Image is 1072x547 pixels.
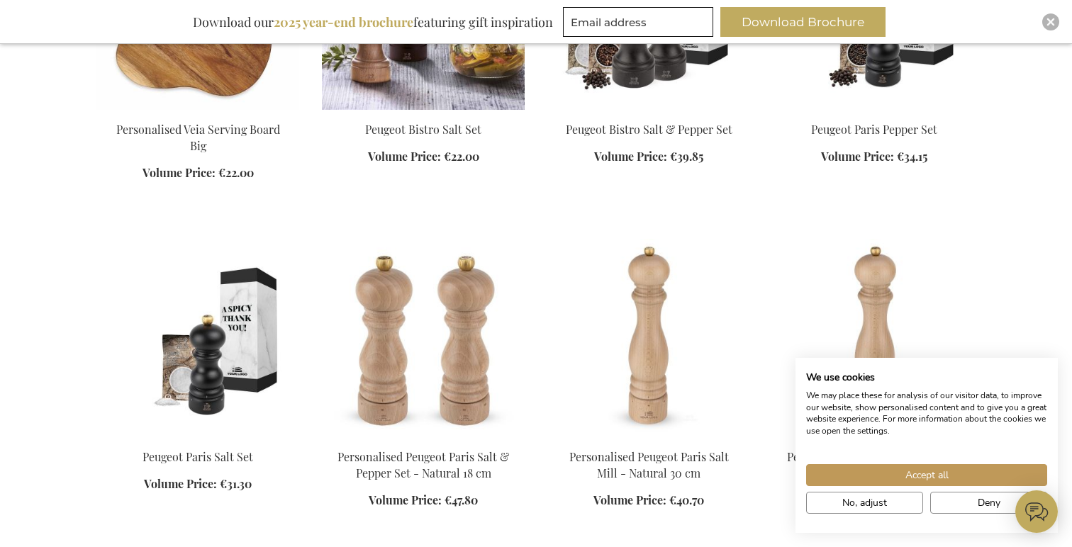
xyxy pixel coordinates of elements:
b: 2025 year-end brochure [274,13,413,30]
span: €39.85 [670,149,703,164]
img: Close [1046,18,1055,26]
a: Peugeot Bistro Salt Set [322,104,525,118]
img: Peugeot Paris Pepper Mill - Natural 30 cm [773,239,976,437]
span: Volume Price: [143,165,216,180]
a: Peugeot Paris Salt & Pepper Set - Natural 18 cm [322,432,525,445]
a: Volume Price: €22.00 [143,165,254,181]
div: Download our featuring gift inspiration [186,7,559,37]
span: Deny [978,495,1000,510]
a: Peugeot Bistro Salt & Pepper Set [566,122,732,137]
a: Personalised Peugeot Paris Salt & Pepper Set - Natural 18 cm [337,449,509,480]
button: Accept all cookies [806,464,1047,486]
a: Peugot Paris Salt Set [96,432,299,445]
a: Volume Price: €31.30 [144,476,252,492]
a: Volume Price: €39.85 [594,149,703,165]
img: Personalised Peugot Paris Salt Mill - Natural 30 cm [547,239,750,437]
img: Peugot Paris Salt Set [96,239,299,437]
iframe: belco-activator-frame [1015,490,1058,533]
button: Adjust cookie preferences [806,492,923,514]
span: Volume Price: [821,149,894,164]
input: Email address [563,7,713,37]
form: marketing offers and promotions [563,7,718,41]
a: Volume Price: €34.15 [821,149,927,165]
p: We may place these for analysis of our visitor data, to improve our website, show personalised co... [806,390,1047,437]
a: Personalised Peugot Paris Salt Mill - Natural 30 cm [547,432,750,445]
a: Peugeot Paris Pepper Mill - Natural 30 cm [773,432,976,445]
a: Personalised Peugeot Paris Salt Mill - Natural 30 cm [569,449,729,480]
span: Accept all [905,468,949,483]
button: Deny all cookies [930,492,1047,514]
a: Personalised Veia Serving Board Big [96,104,299,118]
span: No, adjust [842,495,887,510]
a: Volume Price: €40.70 [593,492,704,509]
a: Peugot Paris Pepper Set [773,104,976,118]
span: Volume Price: [144,476,217,491]
span: Volume Price: [369,492,442,507]
span: Volume Price: [594,149,667,164]
a: Peugeot Bistro Salt & Pepper Set [547,104,750,118]
span: €31.30 [220,476,252,491]
span: Volume Price: [593,492,666,507]
a: Peugeot Paris Salt Set [143,449,253,464]
span: €40.70 [669,492,704,507]
span: €22.00 [218,165,254,180]
span: €47.80 [445,492,478,507]
button: Download Brochure [720,7,886,37]
a: Personalised Peugeot Paris Pepper Mill - Natural 30 cm [787,449,962,480]
span: €34.15 [897,149,927,164]
a: Peugeot Paris Pepper Set [811,122,937,137]
a: Volume Price: €47.80 [369,492,478,509]
h2: We use cookies [806,371,1047,384]
div: Close [1042,13,1059,30]
img: Peugeot Paris Salt & Pepper Set - Natural 18 cm [322,239,525,437]
a: Personalised Veia Serving Board Big [116,122,280,153]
